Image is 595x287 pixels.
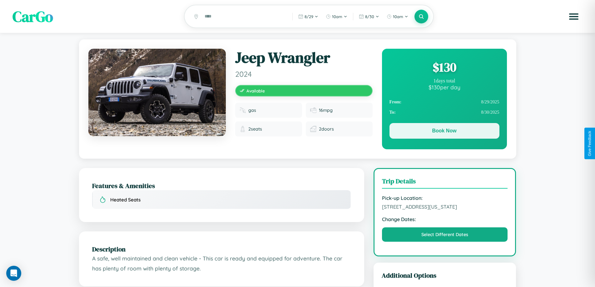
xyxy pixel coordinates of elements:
div: 8 / 29 / 2025 [389,97,499,107]
div: 8 / 30 / 2025 [389,107,499,117]
span: 8 / 30 [365,14,374,19]
span: [STREET_ADDRESS][US_STATE] [382,204,508,210]
button: Open menu [565,8,583,25]
img: Doors [310,126,316,132]
img: Seats [240,126,246,132]
span: CarGo [12,6,53,27]
strong: From: [389,99,402,105]
span: 2 seats [248,126,262,132]
span: 2 doors [319,126,334,132]
span: 2024 [235,69,373,79]
button: 8/29 [295,12,321,22]
img: Fuel type [240,107,246,113]
div: Open Intercom Messenger [6,266,21,281]
div: Give Feedback [588,131,592,156]
img: Fuel efficiency [310,107,316,113]
strong: To: [389,110,396,115]
div: $ 130 [389,59,499,76]
img: Jeep Wrangler 2024 [88,49,226,136]
strong: Pick-up Location: [382,195,508,201]
button: 8/30 [356,12,382,22]
span: Heated Seats [110,197,141,203]
span: 10am [332,14,342,19]
button: Select Different Dates [382,227,508,242]
button: 10am [323,12,350,22]
span: gas [248,107,256,113]
span: 16 mpg [319,107,333,113]
button: Book Now [389,123,499,139]
h3: Additional Options [382,271,508,280]
div: 1 days total [389,78,499,84]
span: 8 / 29 [305,14,313,19]
h2: Description [92,245,351,254]
span: 10am [393,14,403,19]
h3: Trip Details [382,176,508,189]
h2: Features & Amenities [92,181,351,190]
p: A safe, well maintained and clean vehicle - This car is ready and equipped for adventure. The car... [92,254,351,273]
h1: Jeep Wrangler [235,49,373,67]
span: Available [246,88,265,93]
div: $ 130 per day [389,84,499,91]
button: 10am [384,12,411,22]
strong: Change Dates: [382,216,508,222]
